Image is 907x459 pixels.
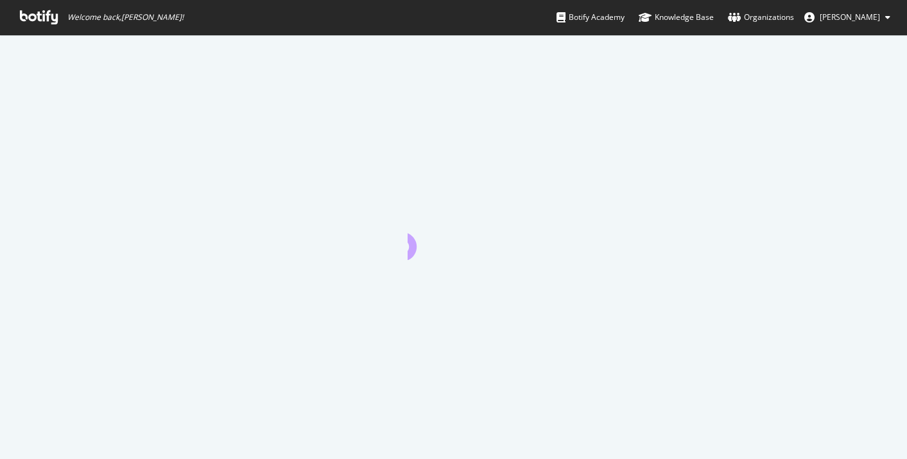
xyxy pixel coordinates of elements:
[728,11,794,24] div: Organizations
[408,214,500,260] div: animation
[67,12,184,22] span: Welcome back, [PERSON_NAME] !
[557,11,625,24] div: Botify Academy
[820,12,880,22] span: Kavit Vichhivora
[639,11,714,24] div: Knowledge Base
[794,7,901,28] button: [PERSON_NAME]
